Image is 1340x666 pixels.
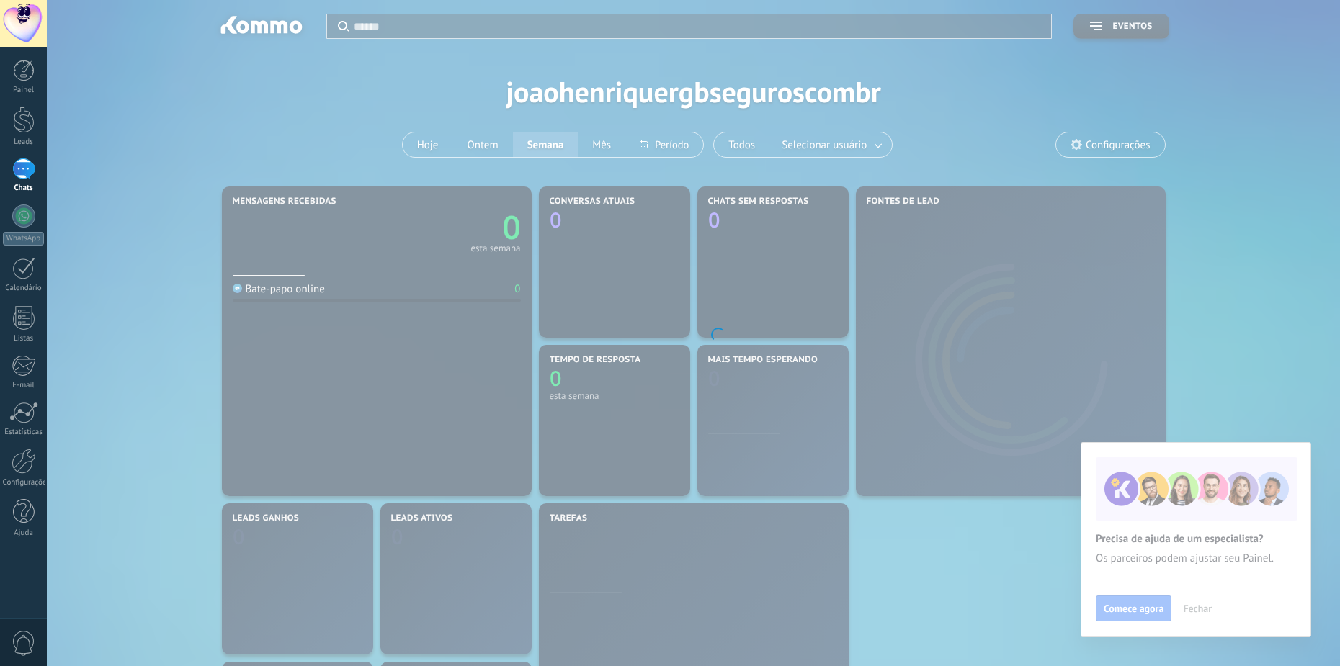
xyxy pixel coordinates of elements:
[3,284,45,293] div: Calendário
[3,232,44,246] div: WhatsApp
[3,86,45,95] div: Painel
[3,381,45,390] div: E-mail
[3,334,45,343] div: Listas
[3,528,45,538] div: Ajuda
[3,138,45,147] div: Leads
[3,478,45,487] div: Configurações
[3,428,45,437] div: Estatísticas
[3,184,45,193] div: Chats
